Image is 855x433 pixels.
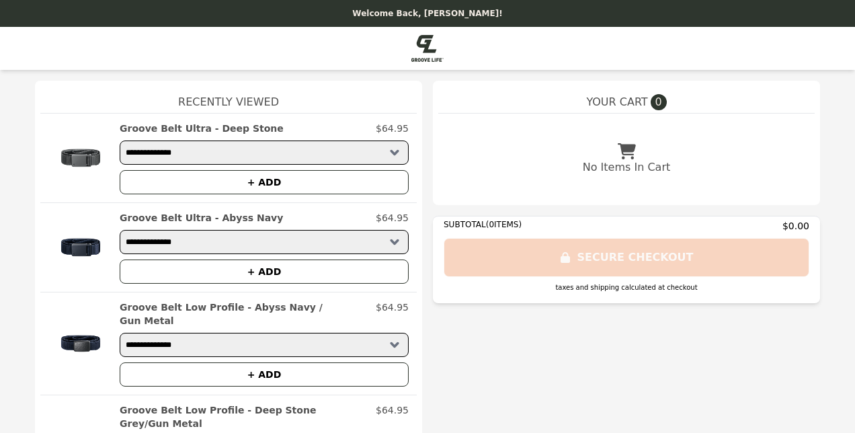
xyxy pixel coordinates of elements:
[444,282,809,292] div: taxes and shipping calculated at checkout
[8,8,847,19] p: Welcome Back, [PERSON_NAME]!
[444,220,486,229] span: SUBTOTAL
[120,230,409,254] select: Select a product variant
[120,403,370,430] h2: Groove Belt Low Profile - Deep Stone Grey/Gun Metal
[120,170,409,194] button: + ADD
[376,301,409,327] p: $64.95
[48,211,113,284] img: Groove Belt Ultra - Abyss Navy
[486,220,522,229] span: ( 0 ITEMS)
[120,362,409,387] button: + ADD
[376,211,409,225] p: $64.95
[120,333,409,357] select: Select a product variant
[120,211,283,225] h2: Groove Belt Ultra - Abyss Navy
[48,122,113,194] img: Groove Belt Ultra - Deep Stone
[411,35,444,62] img: Brand Logo
[120,141,409,165] select: Select a product variant
[120,122,284,135] h2: Groove Belt Ultra - Deep Stone
[48,301,113,387] img: Groove Belt Low Profile - Abyss Navy / Gun Metal
[782,219,809,233] span: $0.00
[40,81,417,113] h1: Recently Viewed
[586,94,647,110] span: YOUR CART
[120,301,370,327] h2: Groove Belt Low Profile - Abyss Navy / Gun Metal
[120,260,409,284] button: + ADD
[651,94,667,110] span: 0
[583,159,670,175] p: No Items In Cart
[376,403,409,430] p: $64.95
[376,122,409,135] p: $64.95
